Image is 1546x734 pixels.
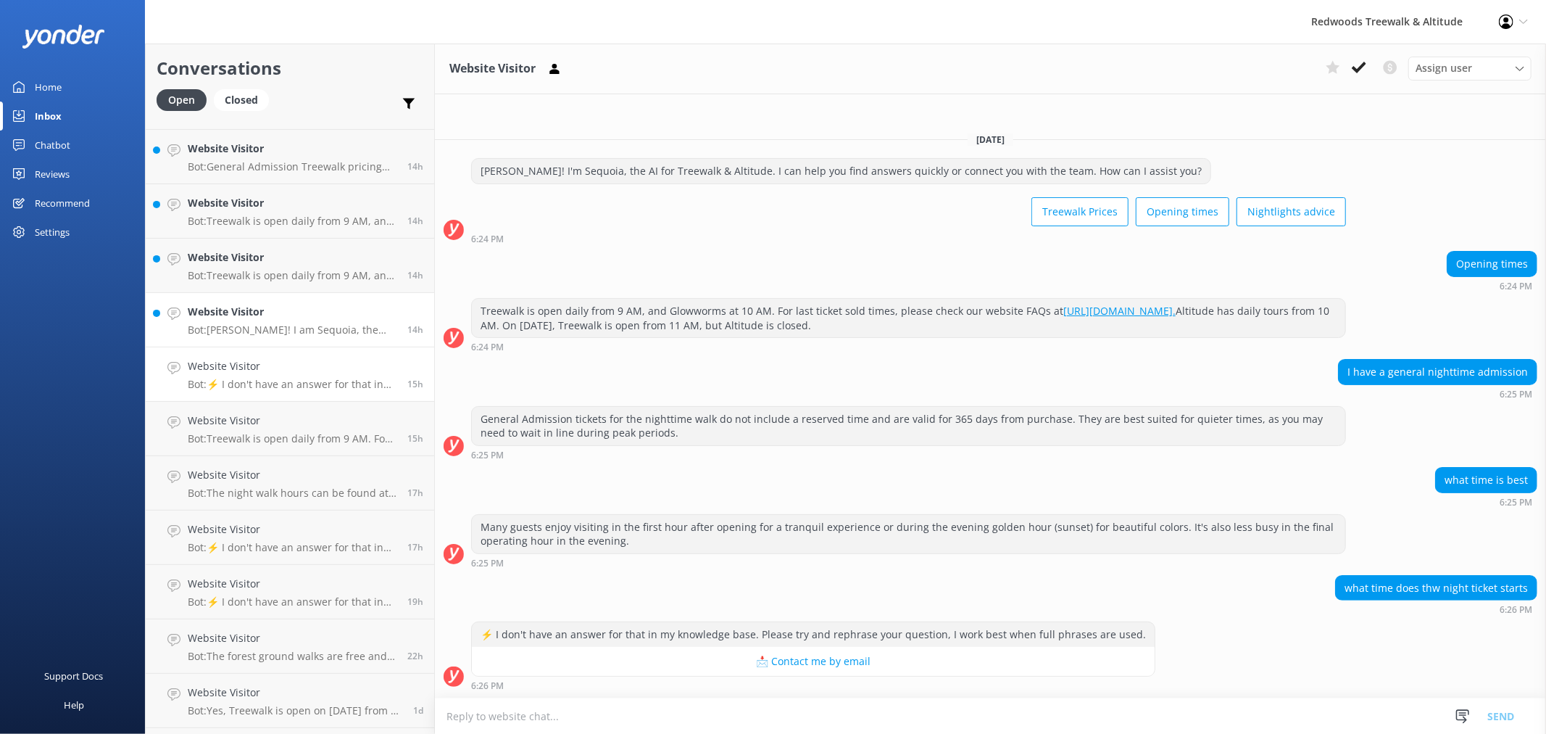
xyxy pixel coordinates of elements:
[407,650,423,662] span: Oct 07 2025 11:44am (UTC +13:00) Pacific/Auckland
[188,323,396,337] p: Bot: [PERSON_NAME]! I am Sequoia, the virtual assistant for Redwoods Treewalk & Altitude. How can...
[188,521,396,537] h4: Website Visitor
[471,235,504,244] strong: 6:24 PM
[1063,304,1176,318] a: [URL][DOMAIN_NAME].
[1500,498,1532,507] strong: 6:25 PM
[471,559,504,568] strong: 6:25 PM
[146,130,434,184] a: Website VisitorBot:General Admission Treewalk pricing starts at $42 for adults (16+ years) and $2...
[35,73,62,102] div: Home
[146,293,434,347] a: Website VisitorBot:[PERSON_NAME]! I am Sequoia, the virtual assistant for Redwoods Treewalk & Alt...
[1435,497,1537,507] div: Oct 07 2025 06:25pm (UTC +13:00) Pacific/Auckland
[188,650,396,663] p: Bot: The forest ground walks are free and accessible all year round, and there are no weight rest...
[35,189,90,218] div: Recommend
[471,342,1346,352] div: Oct 07 2025 06:24pm (UTC +13:00) Pacific/Auckland
[968,133,1013,146] span: [DATE]
[35,160,70,189] div: Reviews
[146,239,434,293] a: Website VisitorBot:Treewalk is open daily from 9 AM, and Glowworms at 10 AM. Altitude has daily t...
[188,215,396,228] p: Bot: Treewalk is open daily from 9 AM, and Glowworms open at 10 AM. For last ticket sold times, p...
[1335,604,1537,614] div: Oct 07 2025 06:26pm (UTC +13:00) Pacific/Auckland
[214,91,276,107] a: Closed
[188,413,396,429] h4: Website Visitor
[407,595,423,608] span: Oct 07 2025 02:33pm (UTC +13:00) Pacific/Auckland
[472,159,1210,183] div: [PERSON_NAME]! I'm Sequoia, the AI for Treewalk & Altitude. I can help you find answers quickly o...
[188,685,402,701] h4: Website Visitor
[413,704,423,717] span: Oct 07 2025 09:47am (UTC +13:00) Pacific/Auckland
[1436,468,1537,492] div: what time is best
[407,160,423,173] span: Oct 07 2025 07:36pm (UTC +13:00) Pacific/Auckland
[471,450,1346,460] div: Oct 07 2025 06:25pm (UTC +13:00) Pacific/Auckland
[214,89,269,111] div: Closed
[188,195,396,211] h4: Website Visitor
[1408,57,1532,80] div: Assign User
[471,234,1346,244] div: Oct 07 2025 06:24pm (UTC +13:00) Pacific/Auckland
[146,511,434,565] a: Website VisitorBot:⚡ I don't have an answer for that in my knowledge base. Please try and rephras...
[146,184,434,239] a: Website VisitorBot:Treewalk is open daily from 9 AM, and Glowworms open at 10 AM. For last ticket...
[471,558,1346,568] div: Oct 07 2025 06:25pm (UTC +13:00) Pacific/Auckland
[146,347,434,402] a: Website VisitorBot:⚡ I don't have an answer for that in my knowledge base. Please try and rephras...
[157,89,207,111] div: Open
[35,218,70,247] div: Settings
[22,25,105,49] img: yonder-white-logo.png
[35,102,62,131] div: Inbox
[188,576,396,592] h4: Website Visitor
[1447,281,1537,291] div: Oct 07 2025 06:24pm (UTC +13:00) Pacific/Auckland
[472,515,1345,553] div: Many guests enjoy visiting in the first hour after opening for a tranquil experience or during th...
[1416,60,1472,76] span: Assign user
[471,343,504,352] strong: 6:24 PM
[188,467,396,483] h4: Website Visitor
[407,323,423,336] span: Oct 07 2025 07:05pm (UTC +13:00) Pacific/Auckland
[1136,197,1229,226] button: Opening times
[407,269,423,281] span: Oct 07 2025 07:13pm (UTC +13:00) Pacific/Auckland
[157,54,423,82] h2: Conversations
[188,704,402,717] p: Bot: Yes, Treewalk is open on [DATE] from 11 AM. However, Altitude will be closed on [DATE].
[157,91,214,107] a: Open
[407,378,423,390] span: Oct 07 2025 06:26pm (UTC +13:00) Pacific/Auckland
[35,131,70,160] div: Chatbot
[188,378,396,391] p: Bot: ⚡ I don't have an answer for that in my knowledge base. Please try and rephrase your questio...
[188,304,396,320] h4: Website Visitor
[146,402,434,456] a: Website VisitorBot:Treewalk is open daily from 9 AM. For last ticket sold times, please check our...
[146,674,434,728] a: Website VisitorBot:Yes, Treewalk is open on [DATE] from 11 AM. However, Altitude will be closed o...
[64,690,84,719] div: Help
[1500,606,1532,614] strong: 6:26 PM
[188,160,396,173] p: Bot: General Admission Treewalk pricing starts at $42 for adults (16+ years) and $26 for children...
[188,541,396,554] p: Bot: ⚡ I don't have an answer for that in my knowledge base. Please try and rephrase your questio...
[188,358,396,374] h4: Website Visitor
[407,541,423,553] span: Oct 07 2025 03:56pm (UTC +13:00) Pacific/Auckland
[146,565,434,619] a: Website VisitorBot:⚡ I don't have an answer for that in my knowledge base. Please try and rephras...
[1336,576,1537,601] div: what time does thw night ticket starts
[449,59,536,78] h3: Website Visitor
[407,215,423,227] span: Oct 07 2025 07:21pm (UTC +13:00) Pacific/Auckland
[188,269,396,282] p: Bot: Treewalk is open daily from 9 AM, and Glowworms at 10 AM. Altitude has daily tours from 10 A...
[188,487,396,500] p: Bot: The night walk hours can be found at [DOMAIN_NAME][URL].
[45,661,104,690] div: Support Docs
[188,630,396,646] h4: Website Visitor
[472,622,1155,647] div: ⚡ I don't have an answer for that in my knowledge base. Please try and rephrase your question, I ...
[472,647,1155,676] button: 📩 Contact me by email
[472,299,1345,337] div: Treewalk is open daily from 9 AM, and Glowworms at 10 AM. For last ticket sold times, please chec...
[146,619,434,674] a: Website VisitorBot:The forest ground walks are free and accessible all year round, and there are ...
[188,595,396,609] p: Bot: ⚡ I don't have an answer for that in my knowledge base. Please try and rephrase your questio...
[1500,390,1532,399] strong: 6:25 PM
[1338,389,1537,399] div: Oct 07 2025 06:25pm (UTC +13:00) Pacific/Auckland
[1500,282,1532,291] strong: 6:24 PM
[1447,252,1537,276] div: Opening times
[1031,197,1129,226] button: Treewalk Prices
[1237,197,1346,226] button: Nightlights advice
[188,250,396,265] h4: Website Visitor
[1339,360,1537,384] div: I have a general nighttime admission
[407,487,423,499] span: Oct 07 2025 04:44pm (UTC +13:00) Pacific/Auckland
[472,407,1345,445] div: General Admission tickets for the nighttime walk do not include a reserved time and are valid for...
[407,432,423,445] span: Oct 07 2025 06:20pm (UTC +13:00) Pacific/Auckland
[188,432,396,445] p: Bot: Treewalk is open daily from 9 AM. For last ticket sold times, please check our website FAQs ...
[471,451,504,460] strong: 6:25 PM
[146,456,434,511] a: Website VisitorBot:The night walk hours can be found at [DOMAIN_NAME][URL].17h
[188,141,396,157] h4: Website Visitor
[471,682,504,690] strong: 6:26 PM
[471,680,1155,690] div: Oct 07 2025 06:26pm (UTC +13:00) Pacific/Auckland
